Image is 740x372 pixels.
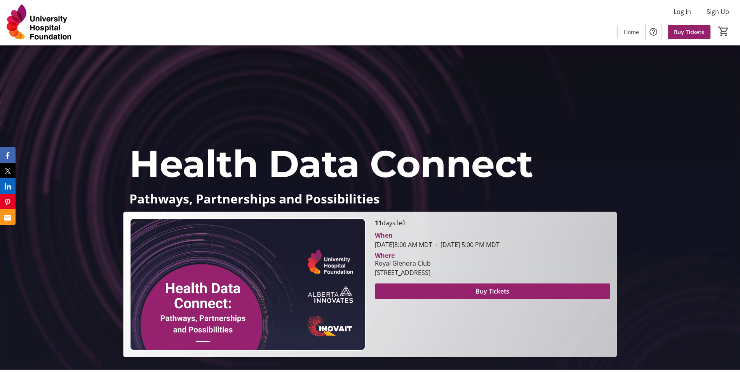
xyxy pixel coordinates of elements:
[432,240,500,249] span: [DATE] 5:00 PM MDT
[375,240,432,249] span: [DATE] 8:00 AM MDT
[674,7,691,16] span: Log In
[432,240,441,249] span: -
[624,28,639,36] span: Home
[129,141,533,186] span: Health Data Connect
[700,5,735,18] button: Sign Up
[375,252,395,259] div: Where
[375,259,431,268] div: Royal Glenora Club
[668,25,710,39] a: Buy Tickets
[375,219,382,227] span: 11
[130,218,365,351] img: Campaign CTA Media Photo
[375,218,610,228] p: days left
[618,25,645,39] a: Home
[375,283,610,299] button: Buy Tickets
[475,287,509,296] span: Buy Tickets
[707,7,729,16] span: Sign Up
[717,24,731,38] button: Cart
[674,28,704,36] span: Buy Tickets
[375,268,431,277] div: [STREET_ADDRESS]
[646,24,661,40] button: Help
[5,3,74,42] img: University Hospital Foundation's Logo
[375,231,393,240] div: When
[129,192,610,205] p: Pathways, Partnerships and Possibilities
[667,5,697,18] button: Log In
